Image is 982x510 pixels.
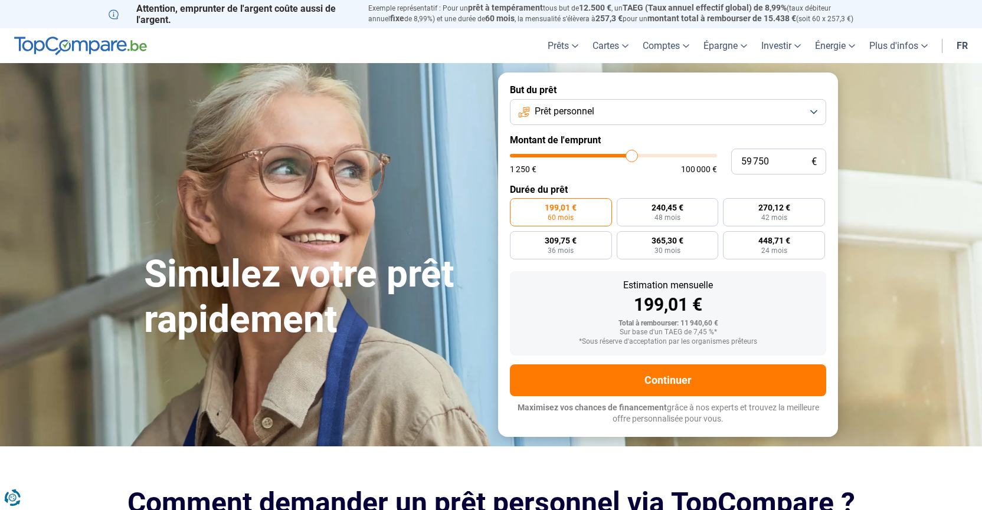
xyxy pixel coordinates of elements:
a: Cartes [585,28,636,63]
span: TAEG (Taux annuel effectif global) de 8,99% [623,3,787,12]
span: 24 mois [761,247,787,254]
span: fixe [390,14,404,23]
div: Sur base d'un TAEG de 7,45 %* [519,328,817,337]
span: 30 mois [654,247,680,254]
div: Total à rembourser: 11 940,60 € [519,320,817,328]
span: montant total à rembourser de 15.438 € [647,14,796,23]
span: 270,12 € [758,203,790,212]
h1: Simulez votre prêt rapidement [144,252,484,343]
a: Épargne [696,28,754,63]
span: 257,3 € [595,14,623,23]
label: Durée du prêt [510,184,826,195]
span: 42 mois [761,214,787,221]
span: 448,71 € [758,236,790,245]
div: *Sous réserve d'acceptation par les organismes prêteurs [519,338,817,346]
p: Attention, emprunter de l'argent coûte aussi de l'argent. [109,3,354,25]
span: 12.500 € [579,3,611,12]
a: Énergie [808,28,862,63]
div: 199,01 € [519,296,817,314]
a: Comptes [636,28,696,63]
span: 100 000 € [681,165,717,173]
p: grâce à nos experts et trouvez la meilleure offre personnalisée pour vous. [510,402,826,425]
span: 36 mois [548,247,574,254]
span: 60 mois [548,214,574,221]
span: 365,30 € [652,236,683,245]
a: Investir [754,28,808,63]
span: prêt à tempérament [468,3,543,12]
span: 1 250 € [510,165,536,173]
a: Plus d'infos [862,28,935,63]
span: 48 mois [654,214,680,221]
span: Maximisez vos chances de financement [518,403,667,412]
span: € [811,157,817,167]
span: Prêt personnel [535,105,594,118]
button: Prêt personnel [510,99,826,125]
span: 60 mois [485,14,515,23]
img: TopCompare [14,37,147,55]
label: Montant de l'emprunt [510,134,826,146]
div: Estimation mensuelle [519,281,817,290]
span: 309,75 € [545,236,577,245]
label: But du prêt [510,84,826,96]
span: 199,01 € [545,203,577,212]
p: Exemple représentatif : Pour un tous but de , un (taux débiteur annuel de 8,99%) et une durée de ... [368,3,873,24]
a: Prêts [541,28,585,63]
button: Continuer [510,364,826,396]
span: 240,45 € [652,203,683,212]
a: fr [950,28,975,63]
